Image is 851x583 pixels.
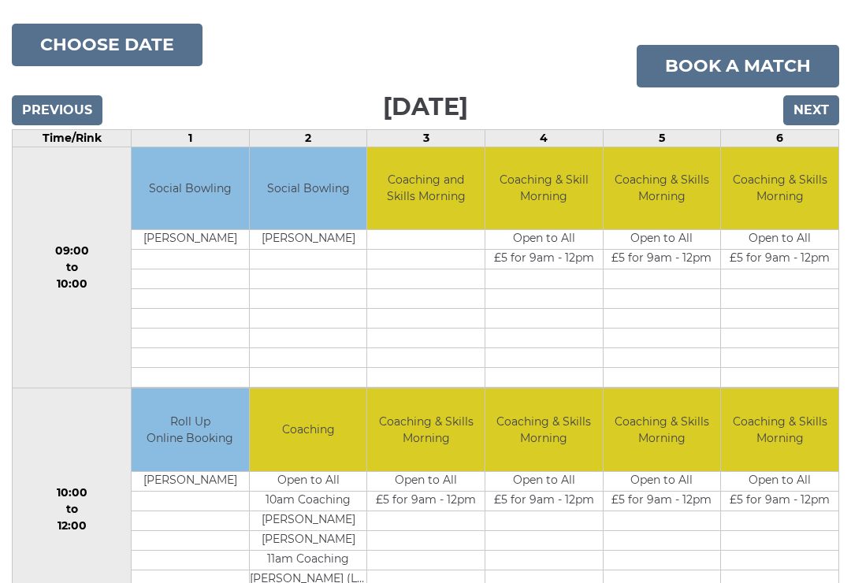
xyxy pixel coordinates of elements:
[485,491,603,511] td: £5 for 9am - 12pm
[604,471,721,491] td: Open to All
[721,491,838,511] td: £5 for 9am - 12pm
[721,388,838,471] td: Coaching & Skills Morning
[485,230,603,250] td: Open to All
[250,147,367,230] td: Social Bowling
[721,250,838,269] td: £5 for 9am - 12pm
[721,471,838,491] td: Open to All
[250,230,367,250] td: [PERSON_NAME]
[132,129,250,147] td: 1
[250,388,367,471] td: Coaching
[12,24,203,66] button: Choose date
[132,388,249,471] td: Roll Up Online Booking
[367,471,485,491] td: Open to All
[132,230,249,250] td: [PERSON_NAME]
[132,471,249,491] td: [PERSON_NAME]
[485,129,604,147] td: 4
[250,491,367,511] td: 10am Coaching
[13,129,132,147] td: Time/Rink
[637,45,839,87] a: Book a match
[485,471,603,491] td: Open to All
[367,491,485,511] td: £5 for 9am - 12pm
[604,250,721,269] td: £5 for 9am - 12pm
[604,147,721,230] td: Coaching & Skills Morning
[604,491,721,511] td: £5 for 9am - 12pm
[603,129,721,147] td: 5
[721,147,838,230] td: Coaching & Skills Morning
[249,129,367,147] td: 2
[485,250,603,269] td: £5 for 9am - 12pm
[485,388,603,471] td: Coaching & Skills Morning
[250,550,367,570] td: 11am Coaching
[604,388,721,471] td: Coaching & Skills Morning
[250,471,367,491] td: Open to All
[604,230,721,250] td: Open to All
[721,129,839,147] td: 6
[367,129,485,147] td: 3
[250,530,367,550] td: [PERSON_NAME]
[485,147,603,230] td: Coaching & Skill Morning
[132,147,249,230] td: Social Bowling
[367,388,485,471] td: Coaching & Skills Morning
[12,95,102,125] input: Previous
[783,95,839,125] input: Next
[13,147,132,388] td: 09:00 to 10:00
[367,147,485,230] td: Coaching and Skills Morning
[250,511,367,530] td: [PERSON_NAME]
[721,230,838,250] td: Open to All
